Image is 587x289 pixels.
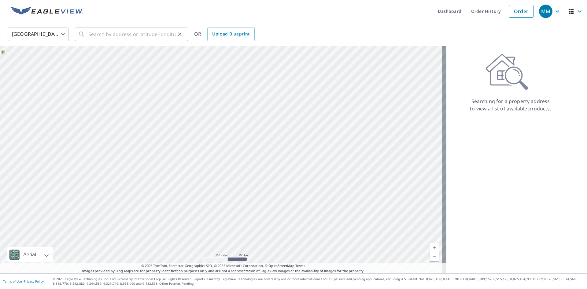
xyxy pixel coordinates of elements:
a: Terms [295,263,305,268]
p: © 2025 Eagle View Technologies, Inc. and Pictometry International Corp. All Rights Reserved. Repo... [53,277,584,286]
div: [GEOGRAPHIC_DATA] [8,26,69,43]
div: Aerial [7,247,53,262]
input: Search by address or latitude-longitude [88,26,175,43]
span: Upload Blueprint [212,30,249,38]
button: Clear [175,30,184,39]
p: Searching for a property address to view a list of available products. [470,98,552,112]
a: Upload Blueprint [207,28,254,41]
div: OR [194,28,255,41]
a: Privacy Policy [24,279,44,283]
a: Terms of Use [3,279,22,283]
p: | [3,280,44,283]
div: Aerial [21,247,38,262]
a: Current Level 5, Zoom In [430,243,439,252]
div: MM [539,5,552,18]
a: Current Level 5, Zoom Out [430,252,439,261]
span: © 2025 TomTom, Earthstar Geographics SIO, © 2025 Microsoft Corporation, © [141,263,305,269]
a: OpenStreetMap [268,263,294,268]
img: EV Logo [11,7,83,16]
a: Order [509,5,533,18]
